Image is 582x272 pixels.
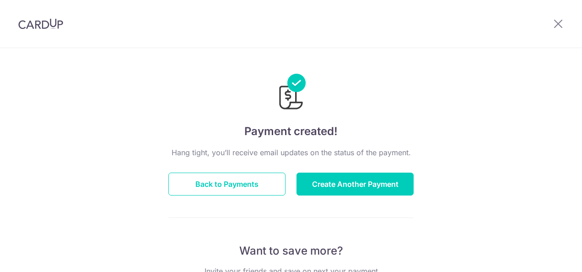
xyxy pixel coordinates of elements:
[168,244,414,258] p: Want to save more?
[296,173,414,196] button: Create Another Payment
[168,173,286,196] button: Back to Payments
[276,74,306,112] img: Payments
[168,123,414,140] h4: Payment created!
[18,18,63,29] img: CardUp
[168,147,414,158] p: Hang tight, you’ll receive email updates on the status of the payment.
